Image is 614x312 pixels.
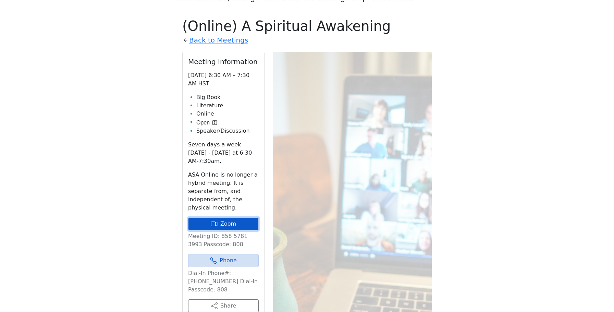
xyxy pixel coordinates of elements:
[196,93,259,101] li: Big Book
[189,34,248,46] a: Back to Meetings
[188,141,259,165] p: Seven days a week [DATE] - [DATE] at 6:30 AM-7:30am.
[188,269,259,294] p: Dial-In Phone#: [PHONE_NUMBER] Dial-In Passcode: 808
[196,110,259,118] li: Online
[196,127,259,135] li: Speaker/Discussion
[188,232,259,249] p: Meeting ID: 858 5781 3993 Passcode: 808
[188,58,259,66] h2: Meeting Information
[182,18,432,34] h1: (Online) A Spiritual Awakening
[196,119,210,127] span: Open
[196,119,217,127] button: Open
[188,217,259,230] a: Zoom
[196,101,259,110] li: Literature
[188,71,259,88] p: [DATE] 6:30 AM – 7:30 AM HST
[188,171,259,212] p: ASA Online is no longer a hybrid meeting. It is separate from, and independent of, the physical m...
[188,254,259,267] a: Phone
